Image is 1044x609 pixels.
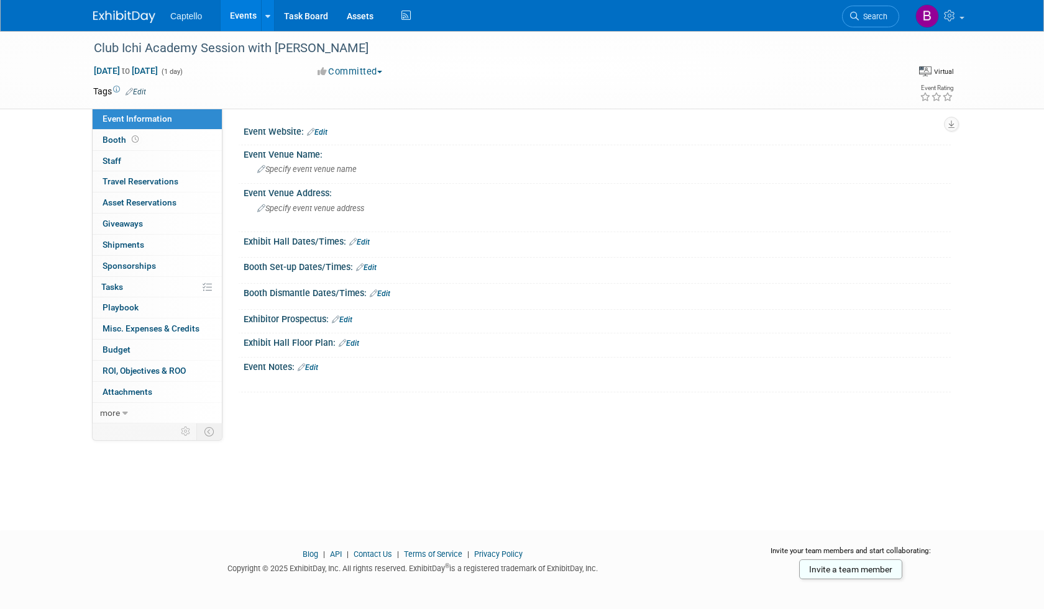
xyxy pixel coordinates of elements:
[826,65,954,83] div: Event Format
[320,549,328,559] span: |
[354,549,392,559] a: Contact Us
[330,549,342,559] a: API
[93,130,222,150] a: Booth
[244,145,951,161] div: Event Venue Name:
[103,219,143,228] span: Giveaways
[307,128,327,137] a: Edit
[933,67,954,76] div: Virtual
[464,549,472,559] span: |
[93,560,732,574] div: Copyright © 2025 ExhibitDay, Inc. All rights reserved. ExhibitDay is a registered trademark of Ex...
[915,4,939,28] img: Brad Froese
[103,240,144,250] span: Shipments
[103,156,121,166] span: Staff
[103,135,141,145] span: Booth
[160,68,183,76] span: (1 day)
[101,282,123,292] span: Tasks
[93,235,222,255] a: Shipments
[919,65,954,77] div: Event Format
[751,546,951,564] div: Invite your team members and start collaborating:
[103,387,152,397] span: Attachments
[93,403,222,423] a: more
[93,11,155,23] img: ExhibitDay
[244,258,951,274] div: Booth Set-up Dates/Times:
[799,559,902,579] a: Invite a team member
[100,408,120,418] span: more
[244,310,951,326] div: Exhibitor Prospectus:
[244,333,951,350] div: Exhibit Hall Floor Plan:
[394,549,402,559] span: |
[93,192,222,213] a: Asset Reservations
[103,114,172,124] span: Event Information
[919,66,932,76] img: Format-Virtual.png
[170,11,202,21] span: Captello
[244,358,951,374] div: Event Notes:
[93,318,222,339] a: Misc. Expenses & Credits
[244,284,951,300] div: Booth Dismantle Dates/Times:
[370,289,390,298] a: Edit
[129,135,141,144] span: Booth not reserved yet
[93,297,222,318] a: Playbook
[313,65,387,78] button: Committed
[842,6,899,27] a: Search
[103,345,130,354] span: Budget
[93,109,222,129] a: Event Information
[103,176,178,186] span: Travel Reservations
[244,122,951,138] div: Event Website:
[93,340,222,360] a: Budget
[93,256,222,276] a: Sponsorships
[93,277,222,297] a: Tasks
[244,232,951,248] div: Exhibit Hall Dates/Times:
[303,549,318,559] a: Blog
[103,366,186,376] span: ROI, Objectives & ROO
[126,88,146,96] a: Edit
[93,214,222,234] a: Giveaways
[298,363,318,372] a: Edit
[474,549,523,559] a: Privacy Policy
[89,37,881,60] div: Club Ichi Academy Session with [PERSON_NAME]
[332,315,352,324] a: Edit
[356,263,377,272] a: Edit
[93,171,222,192] a: Travel Reservations
[244,184,951,199] div: Event Venue Address:
[93,151,222,171] a: Staff
[93,382,222,402] a: Attachments
[120,66,132,76] span: to
[920,85,953,91] div: Event Rating
[93,361,222,381] a: ROI, Objectives & ROO
[93,85,146,97] td: Tags
[339,339,359,348] a: Edit
[859,12,887,21] span: Search
[197,423,222,440] td: Toggle Event Tabs
[404,549,462,559] a: Terms of Service
[344,549,352,559] span: |
[103,261,156,271] span: Sponsorships
[257,204,364,213] span: Specify event venue address
[445,562,449,569] sup: ®
[175,423,197,440] td: Personalize Event Tab Strip
[103,323,199,333] span: Misc. Expenses & Credits
[257,165,357,174] span: Specify event venue name
[103,197,176,207] span: Asset Reservations
[349,238,370,246] a: Edit
[93,65,158,76] span: [DATE] [DATE]
[103,302,139,312] span: Playbook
